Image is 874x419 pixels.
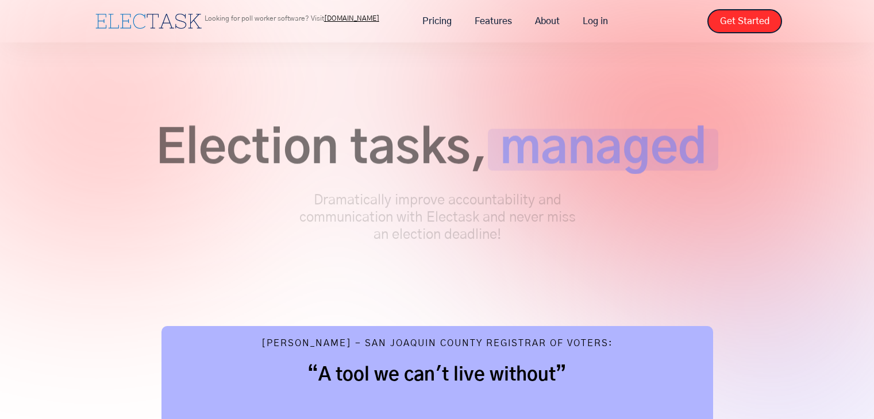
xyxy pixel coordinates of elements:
p: Dramatically improve accountability and communication with Electask and never miss an election de... [294,192,581,243]
a: Log in [571,9,619,33]
h2: “A tool we can't live without” [184,363,690,386]
span: managed [488,129,718,170]
p: Looking for poll worker software? Visit [205,15,379,22]
a: Pricing [411,9,463,33]
a: Features [463,9,523,33]
a: [DOMAIN_NAME] [324,15,379,22]
a: Get Started [707,9,782,33]
div: [PERSON_NAME] - San Joaquin County Registrar of Voters: [261,337,613,352]
a: About [523,9,571,33]
span: Election tasks, [156,129,488,170]
a: home [93,11,205,32]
